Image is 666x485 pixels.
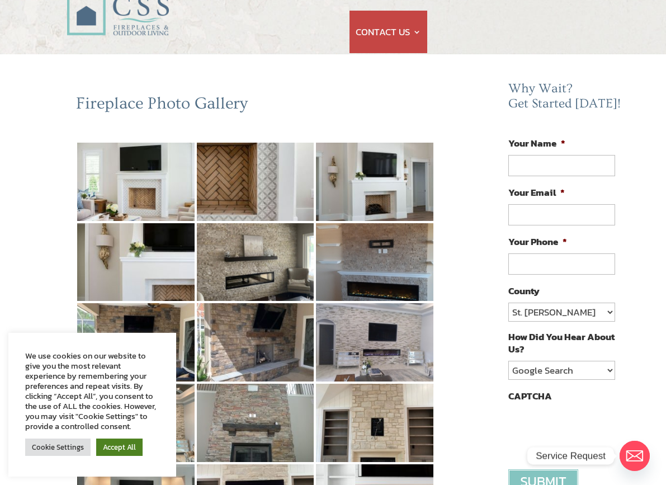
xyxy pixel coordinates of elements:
[197,303,314,382] img: 8
[508,186,565,199] label: Your Email
[77,223,195,302] img: 4
[316,223,433,302] img: 6
[508,285,540,297] label: County
[356,11,421,53] a: CONTACT US
[76,93,435,119] h2: Fireplace Photo Gallery
[96,439,143,456] a: Accept All
[77,303,195,382] img: 7
[620,441,650,471] a: Email
[316,384,433,462] img: 12
[508,236,567,248] label: Your Phone
[316,143,433,221] img: 3
[508,137,565,149] label: Your Name
[25,439,91,456] a: Cookie Settings
[197,223,314,302] img: 5
[197,384,314,462] img: 11
[508,81,624,117] h2: Why Wait? Get Started [DATE]!
[77,143,195,221] img: 1
[316,303,433,382] img: 9
[508,331,615,355] label: How Did You Hear About Us?
[25,351,159,431] div: We use cookies on our website to give you the most relevant experience by remembering your prefer...
[197,143,314,221] img: 2
[508,390,552,402] label: CAPTCHA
